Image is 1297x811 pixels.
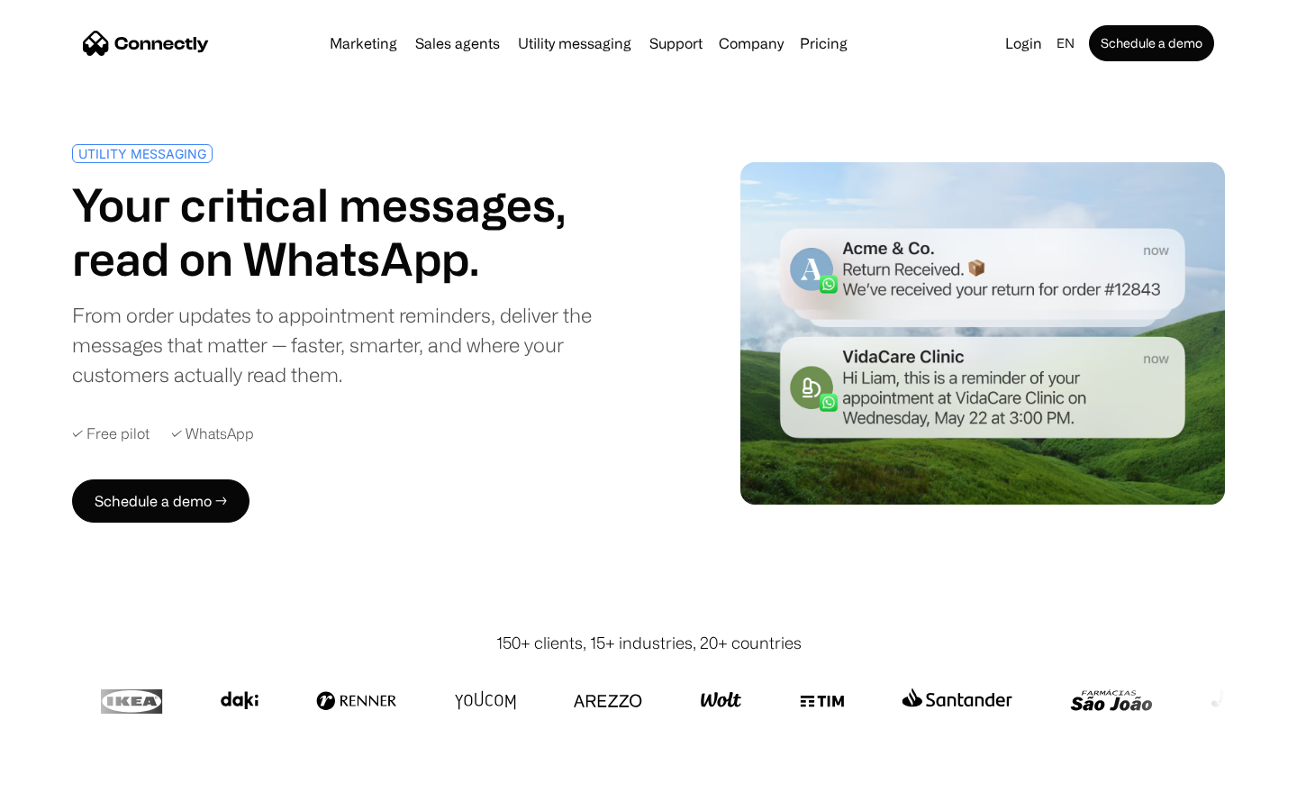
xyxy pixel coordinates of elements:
div: ✓ Free pilot [72,425,150,442]
a: Sales agents [408,36,507,50]
div: UTILITY MESSAGING [78,147,206,160]
div: 150+ clients, 15+ industries, 20+ countries [496,631,802,655]
a: Schedule a demo → [72,479,249,523]
div: Company [719,31,784,56]
div: ✓ WhatsApp [171,425,254,442]
div: From order updates to appointment reminders, deliver the messages that matter — faster, smarter, ... [72,300,641,389]
aside: Language selected: English [18,778,108,805]
div: en [1057,31,1075,56]
a: Schedule a demo [1089,25,1214,61]
h1: Your critical messages, read on WhatsApp. [72,178,641,286]
a: Pricing [793,36,855,50]
a: Support [642,36,710,50]
a: Login [998,31,1049,56]
a: Utility messaging [511,36,639,50]
ul: Language list [36,779,108,805]
a: Marketing [322,36,404,50]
